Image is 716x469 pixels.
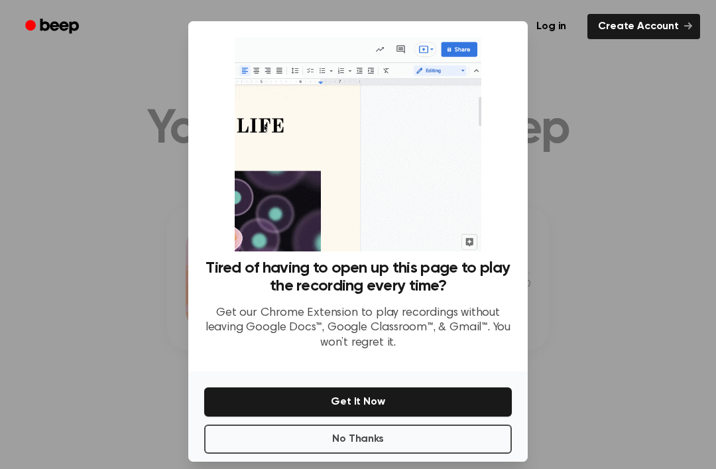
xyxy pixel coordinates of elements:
[204,259,512,295] h3: Tired of having to open up this page to play the recording every time?
[235,37,481,251] img: Beep extension in action
[204,306,512,351] p: Get our Chrome Extension to play recordings without leaving Google Docs™, Google Classroom™, & Gm...
[204,425,512,454] button: No Thanks
[523,11,579,42] a: Log in
[587,14,700,39] a: Create Account
[204,387,512,417] button: Get It Now
[16,14,91,40] a: Beep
